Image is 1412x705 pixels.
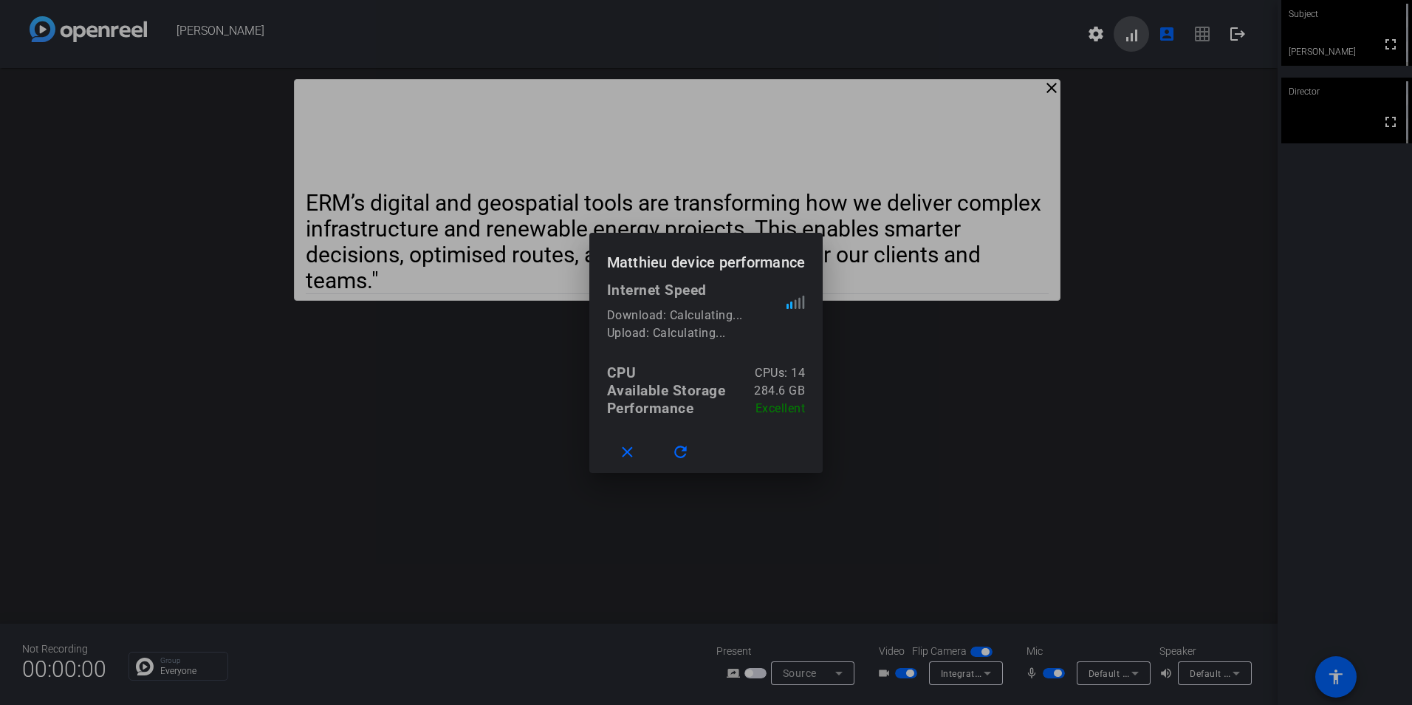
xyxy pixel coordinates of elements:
[607,324,787,342] div: Upload: Calculating...
[607,364,637,382] div: CPU
[589,233,823,281] h1: Matthieu device performance
[607,382,726,400] div: Available Storage
[618,443,637,462] mat-icon: close
[754,382,805,400] div: 284.6 GB
[755,400,806,418] div: Excellent
[607,282,806,299] div: Internet Speed
[671,443,690,462] mat-icon: refresh
[607,400,694,418] div: Performance
[607,307,787,324] div: Download: Calculating...
[755,364,805,382] div: CPUs: 14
